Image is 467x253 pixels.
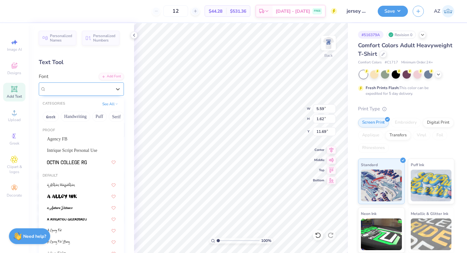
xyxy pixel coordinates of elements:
[358,118,389,127] div: Screen Print
[261,238,271,243] span: 100 %
[358,143,389,153] div: Rhinestones
[385,131,411,140] div: Transfers
[411,170,452,201] img: Puff Ink
[10,141,19,146] span: Greek
[3,164,25,174] span: Clipart & logos
[324,53,333,58] div: Back
[23,233,46,239] strong: Need help?
[39,128,124,133] div: Proof
[47,240,70,244] img: A Charming Font Leftleaning
[342,5,373,17] input: Untitled Design
[7,70,21,75] span: Designs
[314,9,321,13] span: FREE
[43,112,59,122] button: Greek
[209,8,222,15] span: $44.28
[361,210,376,217] span: Neon Ink
[7,193,22,198] span: Decorate
[92,112,107,122] button: Puff
[50,34,72,42] span: Personalized Names
[230,8,246,15] span: $531.36
[100,101,120,107] button: See All
[47,183,75,187] img: a Ahlan Wasahlan
[313,158,324,162] span: Middle
[8,117,21,122] span: Upload
[434,5,454,17] a: AZ
[47,229,62,233] img: A Charming Font
[432,131,447,140] div: Foil
[361,170,402,201] img: Standard
[7,47,22,52] span: Image AI
[99,73,124,80] div: Add Font
[93,34,116,42] span: Personalized Numbers
[47,194,77,199] img: a Alloy Ink
[47,136,67,142] span: Agency FB
[39,73,48,80] label: Font
[385,60,398,65] span: # C1717
[366,85,444,96] div: This color can be expedited for 5 day delivery.
[313,178,324,183] span: Bottom
[361,218,402,250] img: Neon Ink
[43,101,65,107] div: CATEGORIES
[411,161,424,168] span: Puff Ink
[47,206,73,210] img: a Antara Distance
[358,31,383,39] div: # 516379A
[423,118,454,127] div: Digital Print
[276,8,310,15] span: [DATE] - [DATE]
[163,5,188,17] input: – –
[358,105,454,113] div: Print Type
[434,8,440,15] span: AZ
[39,58,124,67] div: Text Tool
[411,210,448,217] span: Metallic & Glitter Ink
[358,60,382,65] span: Comfort Colors
[378,6,408,17] button: Save
[313,148,324,152] span: Center
[39,173,124,178] div: Default
[61,112,90,122] button: Handwriting
[313,168,324,172] span: Top
[413,131,430,140] div: Vinyl
[387,31,416,39] div: Revision 0
[361,161,378,168] span: Standard
[358,42,452,58] span: Comfort Colors Adult Heavyweight T-Shirt
[322,37,335,49] img: Back
[391,118,421,127] div: Embroidery
[47,160,87,165] img: Octin College Rg
[47,217,87,222] img: a Arigatou Gozaimasu
[47,147,97,154] span: Intrique Script Personal Use
[358,131,383,140] div: Applique
[442,5,454,17] img: Anna Ziegler
[109,112,124,122] button: Serif
[411,218,452,250] img: Metallic & Glitter Ink
[366,85,399,90] strong: Fresh Prints Flash:
[401,60,433,65] span: Minimum Order: 24 +
[7,94,22,99] span: Add Text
